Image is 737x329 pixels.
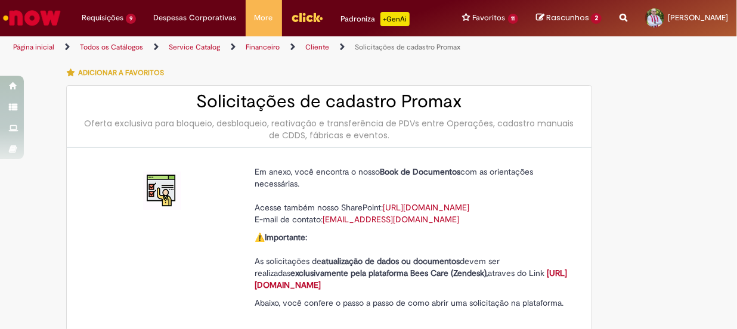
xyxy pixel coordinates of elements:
[546,12,589,23] span: Rascunhos
[383,202,469,213] a: [URL][DOMAIN_NAME]
[305,42,329,52] a: Cliente
[246,42,280,52] a: Financeiro
[508,14,519,24] span: 11
[143,172,181,210] img: Solicitações de cadastro Promax
[341,12,410,26] div: Padroniza
[380,12,410,26] p: +GenAi
[9,36,482,58] ul: Trilhas de página
[80,42,143,52] a: Todos os Catálogos
[321,256,460,266] strong: atualização de dados ou documentos
[154,12,237,24] span: Despesas Corporativas
[473,12,506,24] span: Favoritos
[255,12,273,24] span: More
[591,13,602,24] span: 2
[355,42,460,52] a: Solicitações de cadastro Promax
[668,13,728,23] span: [PERSON_NAME]
[66,60,171,85] button: Adicionar a Favoritos
[78,68,164,77] span: Adicionar a Favoritos
[290,268,488,278] strong: exclusivamente pela plataforma Bees Care (Zendesk),
[13,42,54,52] a: Página inicial
[79,92,580,111] h2: Solicitações de cadastro Promax
[323,214,459,225] a: [EMAIL_ADDRESS][DOMAIN_NAME]
[82,12,123,24] span: Requisições
[536,13,602,24] a: Rascunhos
[169,42,220,52] a: Service Catalog
[255,166,571,225] p: Em anexo, você encontra o nosso com as orientações necessárias. Acesse também nosso SharePoint: E...
[255,231,571,291] p: ⚠️ As solicitações de devem ser realizadas atraves do Link
[255,268,567,290] a: [URL][DOMAIN_NAME]
[380,166,460,177] strong: Book de Documentos
[126,14,136,24] span: 9
[291,8,323,26] img: click_logo_yellow_360x200.png
[79,117,580,141] div: Oferta exclusiva para bloqueio, desbloqueio, reativação e transferência de PDVs entre Operações, ...
[1,6,63,30] img: ServiceNow
[265,232,307,243] strong: Importante:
